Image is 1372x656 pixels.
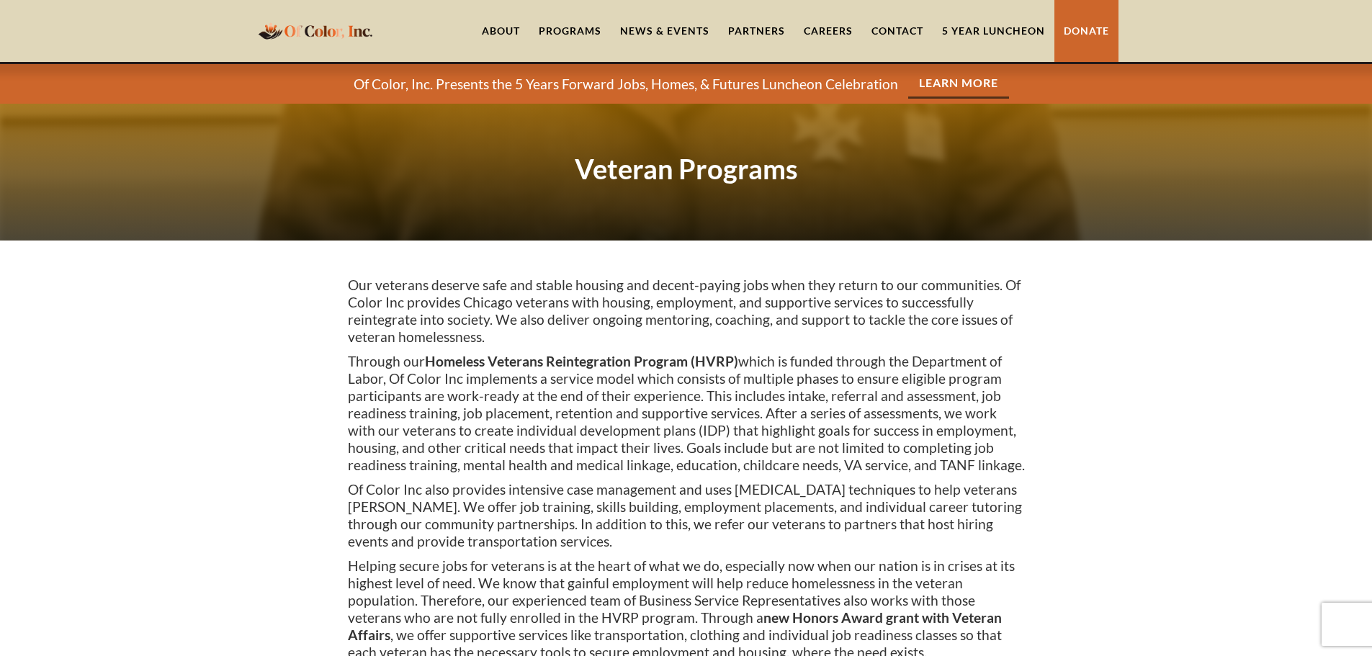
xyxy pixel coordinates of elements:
a: home [254,14,377,48]
strong: Veteran Programs [575,152,798,185]
strong: Homeless Veterans Reintegration Program (HVRP) [425,353,738,369]
strong: new Honors Award grant with Veteran Affairs [348,609,1002,643]
p: Of Color, Inc. Presents the 5 Years Forward Jobs, Homes, & Futures Luncheon Celebration [354,76,898,93]
p: Through our which is funded through the Department of Labor, Of Color Inc implements a service mo... [348,353,1025,474]
p: Of Color Inc also provides intensive case management and uses [MEDICAL_DATA] techniques to help v... [348,481,1025,550]
div: Programs [539,24,601,38]
p: Our veterans deserve safe and stable housing and decent-paying jobs when they return to our commu... [348,277,1025,346]
a: Learn More [908,69,1009,99]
